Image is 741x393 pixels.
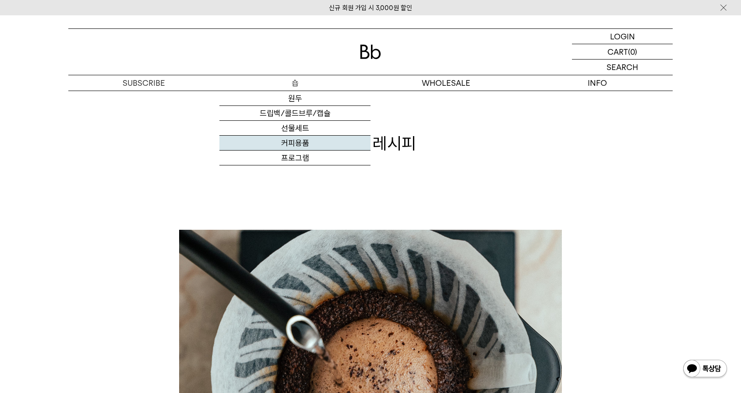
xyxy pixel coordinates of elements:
[610,29,635,44] p: LOGIN
[219,106,370,121] a: 드립백/콜드브루/캡슐
[68,75,219,91] a: SUBSCRIBE
[522,75,673,91] p: INFO
[219,136,370,151] a: 커피용품
[572,44,673,60] a: CART (0)
[572,29,673,44] a: LOGIN
[360,45,381,59] img: 로고
[628,44,637,59] p: (0)
[607,44,628,59] p: CART
[219,75,370,91] a: 숍
[219,151,370,165] a: 프로그램
[219,121,370,136] a: 선물세트
[219,91,370,106] a: 원두
[682,359,728,380] img: 카카오톡 채널 1:1 채팅 버튼
[370,75,522,91] p: WHOLESALE
[68,132,673,155] h1: 브루잉 레시피
[329,4,412,12] a: 신규 회원 가입 시 3,000원 할인
[607,60,638,75] p: SEARCH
